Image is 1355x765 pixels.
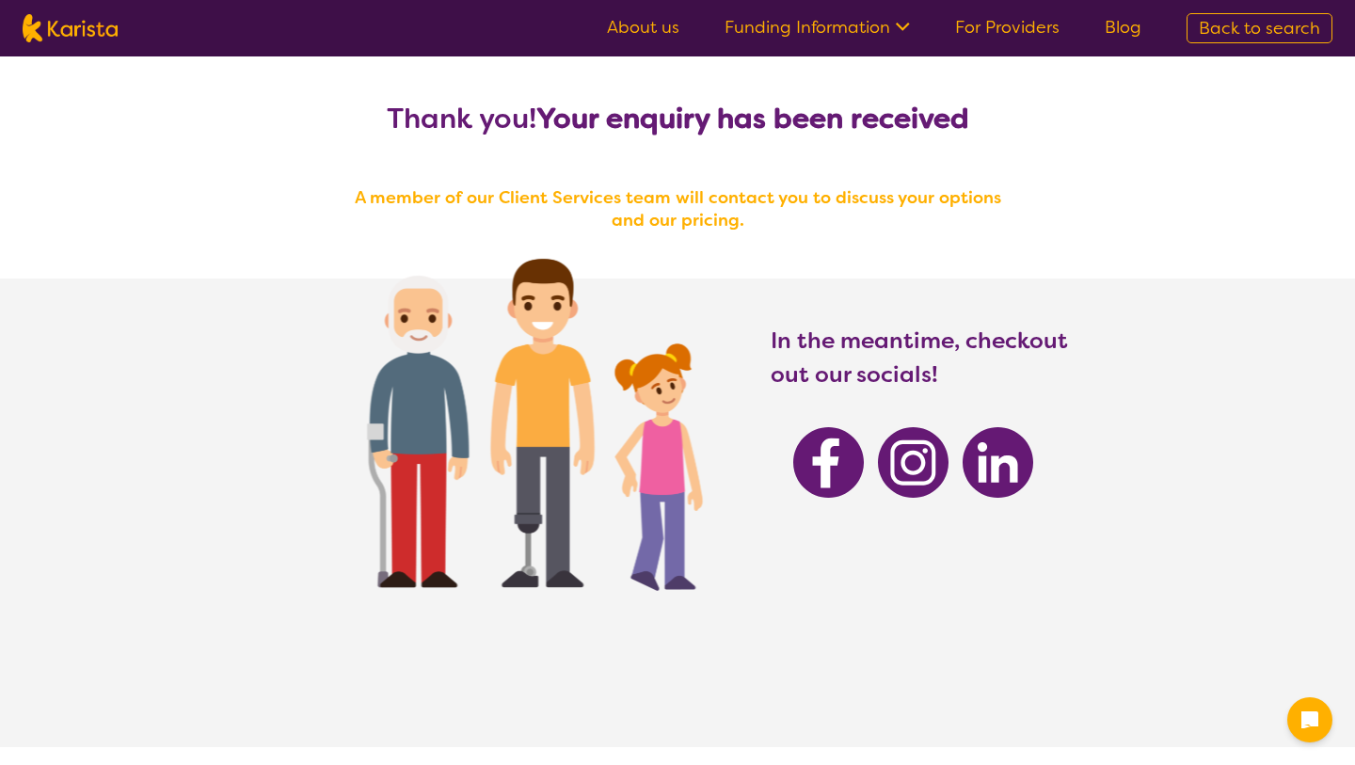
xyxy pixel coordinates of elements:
[963,427,1033,498] img: Karista Linkedin
[955,16,1060,39] a: For Providers
[793,427,864,498] img: Karista Facebook
[1105,16,1141,39] a: Blog
[339,186,1016,231] h4: A member of our Client Services team will contact you to discuss your options and our pricing.
[23,14,118,42] img: Karista logo
[339,102,1016,135] h2: Thank you!
[878,427,948,498] img: Karista Instagram
[1199,17,1320,40] span: Back to search
[771,324,1070,391] h3: In the meantime, checkout out our socials!
[607,16,679,39] a: About us
[536,100,969,137] b: Your enquiry has been received
[311,211,743,626] img: Karista provider enquiry success
[1187,13,1332,43] a: Back to search
[725,16,910,39] a: Funding Information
